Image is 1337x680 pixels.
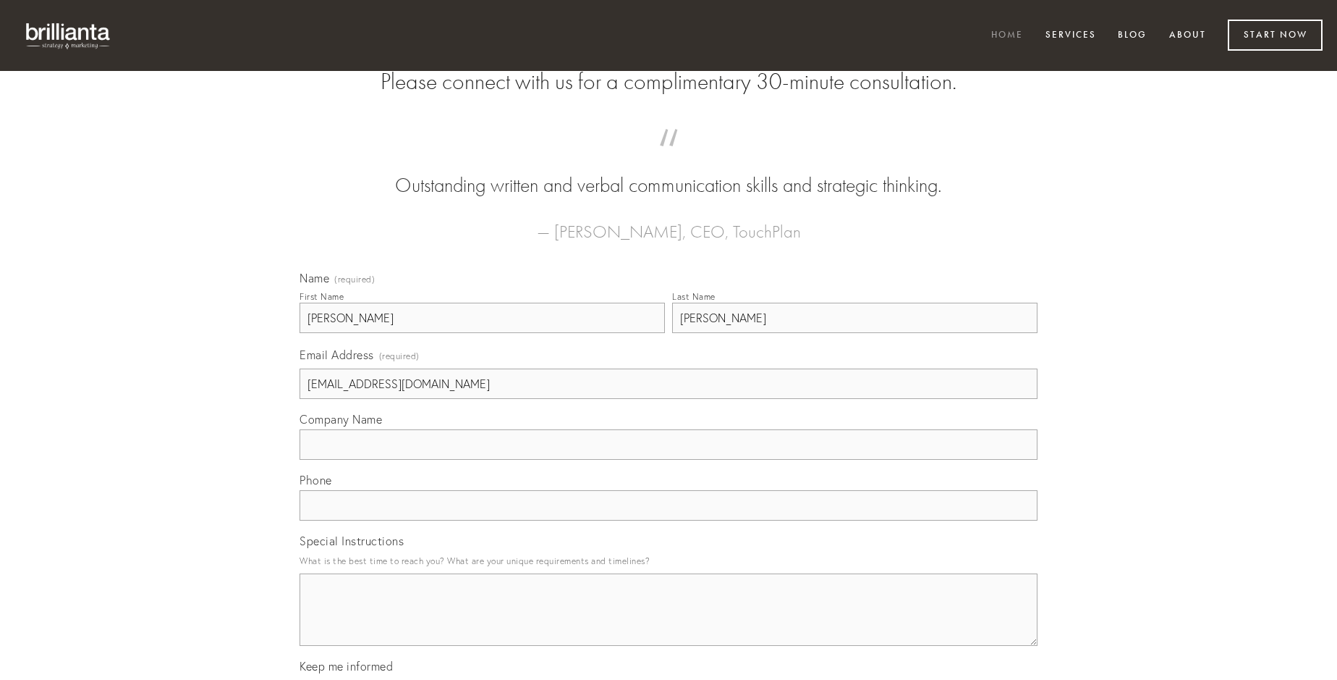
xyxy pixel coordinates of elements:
[300,473,332,487] span: Phone
[379,346,420,366] span: (required)
[323,200,1014,246] figcaption: — [PERSON_NAME], CEO, TouchPlan
[14,14,123,56] img: brillianta - research, strategy, marketing
[323,143,1014,172] span: “
[1108,24,1156,48] a: Blog
[300,412,382,427] span: Company Name
[300,659,393,673] span: Keep me informed
[300,291,344,302] div: First Name
[672,291,716,302] div: Last Name
[300,271,329,285] span: Name
[300,534,404,548] span: Special Instructions
[982,24,1032,48] a: Home
[323,143,1014,200] blockquote: Outstanding written and verbal communication skills and strategic thinking.
[334,275,375,284] span: (required)
[300,551,1037,571] p: What is the best time to reach you? What are your unique requirements and timelines?
[300,348,374,362] span: Email Address
[1036,24,1105,48] a: Services
[1160,24,1215,48] a: About
[1228,20,1323,51] a: Start Now
[300,68,1037,96] h2: Please connect with us for a complimentary 30-minute consultation.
